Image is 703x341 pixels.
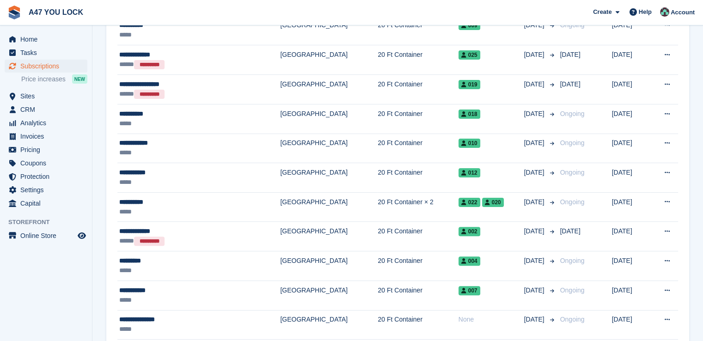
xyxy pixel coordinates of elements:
[8,218,92,227] span: Storefront
[639,7,652,17] span: Help
[5,143,87,156] a: menu
[5,157,87,170] a: menu
[524,50,546,60] span: [DATE]
[20,33,76,46] span: Home
[458,256,480,266] span: 004
[560,257,585,264] span: Ongoing
[280,280,378,310] td: [GEOGRAPHIC_DATA]
[378,192,458,222] td: 20 Ft Container × 2
[560,139,585,146] span: Ongoing
[524,109,546,119] span: [DATE]
[524,79,546,89] span: [DATE]
[524,168,546,177] span: [DATE]
[5,197,87,210] a: menu
[612,251,650,281] td: [DATE]
[378,251,458,281] td: 20 Ft Container
[612,280,650,310] td: [DATE]
[20,130,76,143] span: Invoices
[458,168,480,177] span: 012
[560,110,585,117] span: Ongoing
[560,198,585,206] span: Ongoing
[560,51,581,58] span: [DATE]
[593,7,611,17] span: Create
[612,16,650,45] td: [DATE]
[20,90,76,103] span: Sites
[76,230,87,241] a: Preview store
[612,310,650,340] td: [DATE]
[5,116,87,129] a: menu
[378,163,458,193] td: 20 Ft Container
[20,197,76,210] span: Capital
[20,60,76,73] span: Subscriptions
[378,104,458,134] td: 20 Ft Container
[5,130,87,143] a: menu
[7,6,21,19] img: stora-icon-8386f47178a22dfd0bd8f6a31ec36ba5ce8667c1dd55bd0f319d3a0aa187defe.svg
[280,75,378,104] td: [GEOGRAPHIC_DATA]
[524,256,546,266] span: [DATE]
[560,286,585,294] span: Ongoing
[612,134,650,163] td: [DATE]
[612,45,650,75] td: [DATE]
[5,60,87,73] a: menu
[20,229,76,242] span: Online Store
[560,169,585,176] span: Ongoing
[660,7,669,17] img: Lisa Alston
[524,197,546,207] span: [DATE]
[20,116,76,129] span: Analytics
[72,74,87,84] div: NEW
[20,103,76,116] span: CRM
[458,21,480,30] span: 009
[5,90,87,103] a: menu
[482,198,504,207] span: 020
[458,315,524,324] div: None
[378,45,458,75] td: 20 Ft Container
[280,310,378,340] td: [GEOGRAPHIC_DATA]
[458,110,480,119] span: 018
[280,192,378,222] td: [GEOGRAPHIC_DATA]
[280,16,378,45] td: [GEOGRAPHIC_DATA]
[524,226,546,236] span: [DATE]
[524,138,546,148] span: [DATE]
[458,198,480,207] span: 022
[280,163,378,193] td: [GEOGRAPHIC_DATA]
[20,157,76,170] span: Coupons
[378,280,458,310] td: 20 Ft Container
[524,286,546,295] span: [DATE]
[20,183,76,196] span: Settings
[280,104,378,134] td: [GEOGRAPHIC_DATA]
[671,8,695,17] span: Account
[378,75,458,104] td: 20 Ft Container
[524,20,546,30] span: [DATE]
[21,74,87,84] a: Price increases NEW
[280,45,378,75] td: [GEOGRAPHIC_DATA]
[378,222,458,251] td: 20 Ft Container
[458,80,480,89] span: 019
[20,46,76,59] span: Tasks
[458,139,480,148] span: 010
[458,286,480,295] span: 007
[458,50,480,60] span: 025
[612,163,650,193] td: [DATE]
[21,75,66,84] span: Price increases
[280,251,378,281] td: [GEOGRAPHIC_DATA]
[612,192,650,222] td: [DATE]
[20,170,76,183] span: Protection
[612,222,650,251] td: [DATE]
[560,227,581,235] span: [DATE]
[20,143,76,156] span: Pricing
[560,80,581,88] span: [DATE]
[280,134,378,163] td: [GEOGRAPHIC_DATA]
[5,170,87,183] a: menu
[378,310,458,340] td: 20 Ft Container
[612,75,650,104] td: [DATE]
[560,316,585,323] span: Ongoing
[25,5,87,20] a: A47 YOU LOCK
[458,227,480,236] span: 002
[378,134,458,163] td: 20 Ft Container
[5,46,87,59] a: menu
[5,229,87,242] a: menu
[5,33,87,46] a: menu
[560,21,585,29] span: Ongoing
[5,103,87,116] a: menu
[280,222,378,251] td: [GEOGRAPHIC_DATA]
